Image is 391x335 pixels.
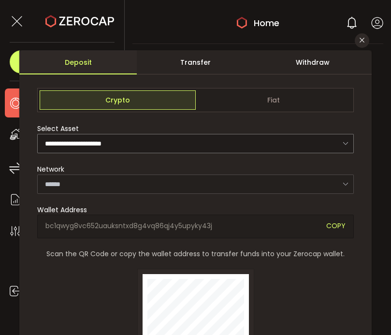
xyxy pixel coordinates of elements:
div: Transfer [137,50,254,74]
iframe: Chat Widget [343,289,391,335]
label: Wallet Address [37,205,93,215]
span: Fiat [196,90,352,110]
button: Close [355,33,369,48]
span: COPY [326,221,346,232]
label: Select Asset [37,124,85,133]
div: Chat-Widget [343,289,391,335]
span: bc1qwyg8vc652uauksntxd8g4vq86qj4y5upyky43j [45,221,319,232]
div: Deposit [19,50,137,74]
label: Network [37,164,70,174]
span: Crypto [40,90,196,110]
span: Scan the QR Code or copy the wallet address to transfer funds into your Zerocap wallet. [46,249,345,259]
div: Withdraw [254,50,372,74]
